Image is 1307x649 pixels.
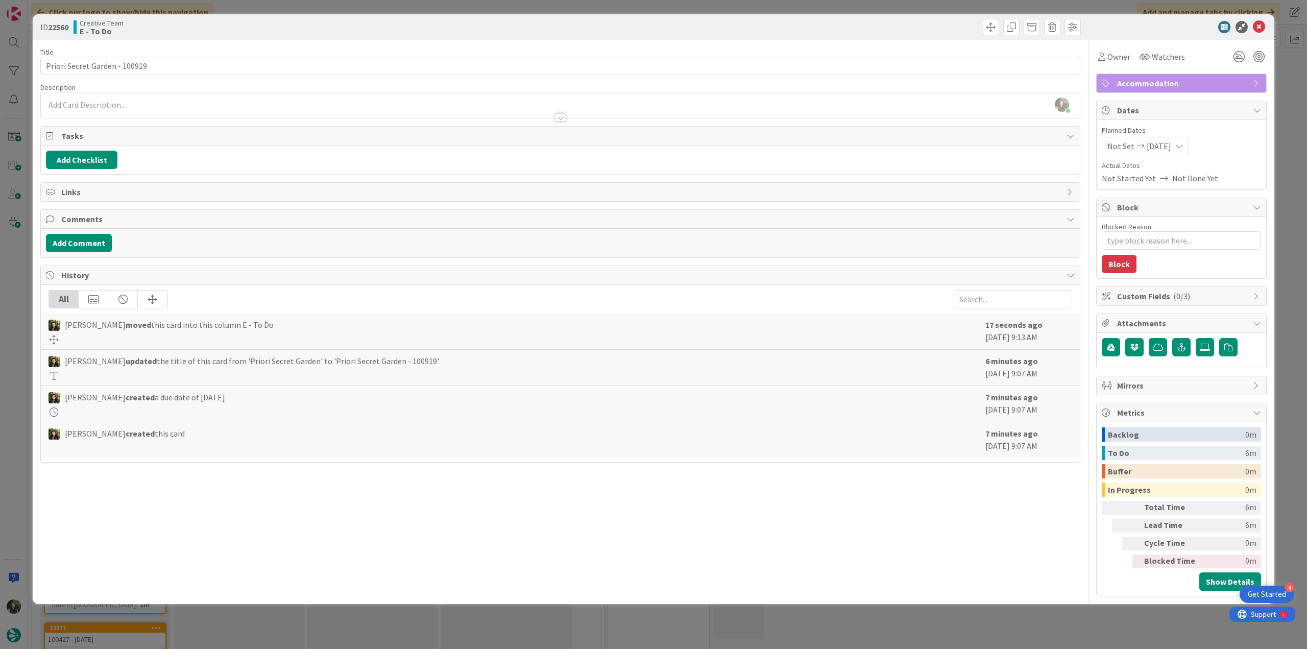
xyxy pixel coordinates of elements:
span: History [61,269,1061,281]
div: 1 [53,4,56,12]
span: Custom Fields [1117,290,1248,302]
div: Cycle Time [1144,537,1200,550]
div: 0m [1204,555,1256,568]
span: Watchers [1152,51,1185,63]
span: Description [40,83,76,92]
span: [PERSON_NAME] the title of this card from 'Priori Secret Garden' to 'Priori Secret Garden - 100919' [65,355,439,367]
div: 4 [1285,583,1294,592]
img: 0riiWcpNYxeD57xbJhM7U3fMlmnERAK7.webp [1055,98,1069,112]
span: [DATE] [1147,140,1171,152]
span: ID [40,21,68,33]
div: [DATE] 9:07 AM [985,391,1072,417]
div: 0m [1204,537,1256,550]
span: ( 0/3 ) [1173,291,1190,301]
div: [DATE] 9:07 AM [985,427,1072,452]
button: Add Comment [46,234,112,252]
div: Buffer [1108,464,1245,478]
div: All [49,291,79,308]
span: [PERSON_NAME] this card [65,427,185,440]
span: Owner [1107,51,1130,63]
span: Creative Team [80,19,124,27]
div: 6m [1204,501,1256,515]
span: Metrics [1117,406,1248,419]
span: Support [21,2,46,14]
span: Accommodation [1117,77,1248,89]
span: Attachments [1117,317,1248,329]
b: 7 minutes ago [985,392,1038,402]
div: In Progress [1108,483,1245,497]
span: Actual Dates [1102,160,1261,171]
button: Show Details [1199,572,1261,591]
div: Backlog [1108,427,1245,442]
span: Block [1117,201,1248,213]
span: Comments [61,213,1061,225]
div: Get Started [1248,589,1286,599]
span: Planned Dates [1102,125,1261,136]
label: Blocked Reason [1102,222,1151,231]
span: Not Started Yet [1102,172,1156,184]
div: 6m [1245,446,1256,460]
input: Search... [954,290,1072,308]
img: BC [49,356,60,367]
b: updated [126,356,157,366]
div: 6m [1204,519,1256,533]
b: 6 minutes ago [985,356,1038,366]
span: Dates [1117,104,1248,116]
div: 0m [1245,464,1256,478]
label: Title [40,47,54,57]
b: created [126,428,155,439]
div: Total Time [1144,501,1200,515]
div: [DATE] 9:13 AM [985,319,1072,344]
span: Links [61,186,1061,198]
span: Not Set [1107,140,1134,152]
div: Open Get Started checklist, remaining modules: 4 [1240,586,1294,603]
img: BC [49,392,60,403]
img: BC [49,428,60,440]
button: Add Checklist [46,151,117,169]
b: 17 seconds ago [985,320,1043,330]
b: 22560 [48,22,68,32]
b: moved [126,320,151,330]
div: To Do [1108,446,1245,460]
div: Lead Time [1144,519,1200,533]
b: created [126,392,155,402]
span: Not Done Yet [1172,172,1218,184]
div: 0m [1245,427,1256,442]
div: 0m [1245,483,1256,497]
span: Mirrors [1117,379,1248,392]
b: E - To Do [80,27,124,35]
span: Tasks [61,130,1061,142]
span: [PERSON_NAME] this card into this column E - To Do [65,319,274,331]
span: [PERSON_NAME] a due date of [DATE] [65,391,225,403]
b: 7 minutes ago [985,428,1038,439]
img: BC [49,320,60,331]
input: type card name here... [40,57,1080,75]
button: Block [1102,255,1136,273]
div: [DATE] 9:07 AM [985,355,1072,380]
div: Blocked Time [1144,555,1200,568]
